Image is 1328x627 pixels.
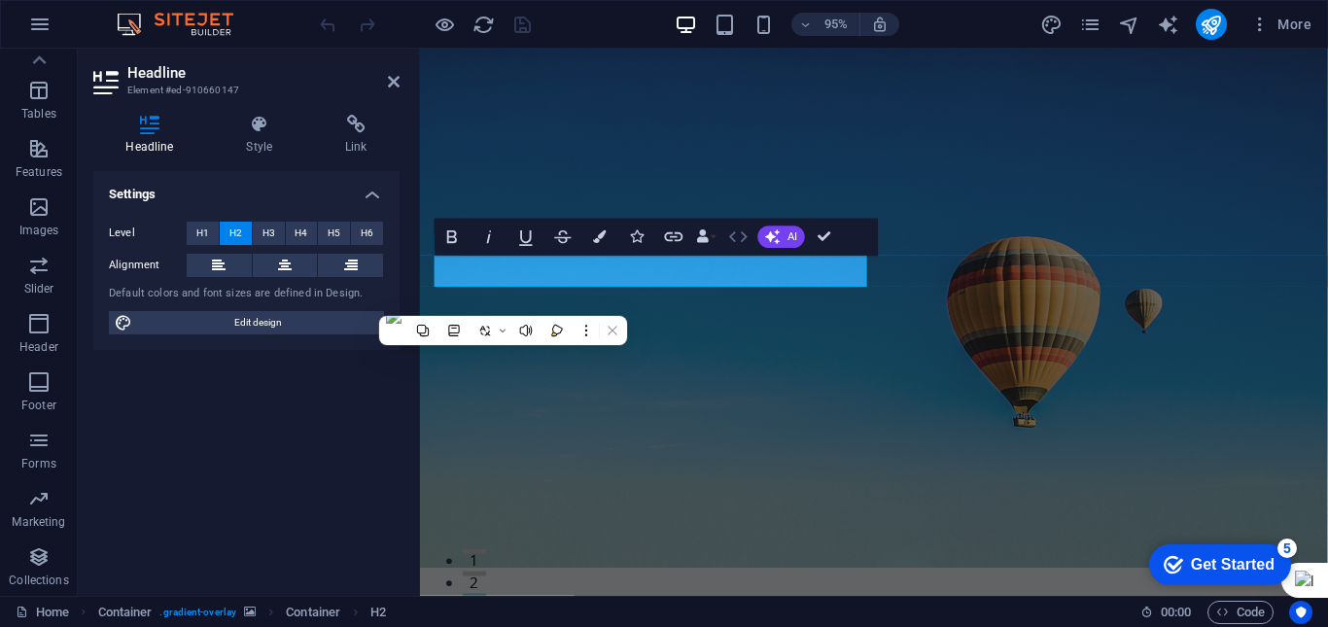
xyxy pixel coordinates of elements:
[253,222,285,245] button: H3
[9,573,68,588] p: Collections
[57,21,141,39] div: Get Started
[1174,605,1177,619] span: :
[109,254,187,277] label: Alignment
[1118,13,1141,36] button: navigator
[109,222,187,245] label: Level
[144,4,163,23] div: 5
[656,219,691,256] button: Link
[127,64,400,82] h2: Headline
[21,398,56,413] p: Footer
[472,219,507,256] button: Italic (Ctrl+I)
[1140,601,1192,624] h6: Session time
[433,13,456,36] button: Click here to leave preview mode and continue editing
[19,339,58,355] p: Header
[295,222,307,245] span: H4
[127,82,361,99] h3: Element #ed-910660147
[435,219,470,256] button: Bold (Ctrl+B)
[1250,15,1311,34] span: More
[1161,601,1191,624] span: 00 00
[1289,601,1312,624] button: Usercentrics
[98,601,153,624] span: Click to select. Double-click to edit
[821,13,852,36] h6: 95%
[1157,13,1180,36] button: text_generator
[328,222,340,245] span: H5
[361,222,373,245] span: H6
[262,222,275,245] span: H3
[112,13,258,36] img: Editor Logo
[21,456,56,471] p: Forms
[19,223,59,238] p: Images
[187,222,219,245] button: H1
[582,219,617,256] button: Colors
[286,601,340,624] span: Click to select. Double-click to edit
[24,281,54,296] p: Slider
[370,601,386,624] span: Click to select. Double-click to edit
[791,13,860,36] button: 95%
[1079,14,1101,36] i: Pages (Ctrl+Alt+S)
[1207,601,1274,624] button: Code
[545,219,580,256] button: Strikethrough
[472,13,495,36] button: reload
[12,514,65,530] p: Marketing
[229,222,242,245] span: H2
[807,219,842,256] button: Confirm (Ctrl+⏎)
[45,550,69,555] button: 2
[16,601,69,624] a: Click to cancel selection. Double-click to open Pages
[1200,14,1222,36] i: Publish
[1157,14,1179,36] i: AI Writer
[1040,13,1064,36] button: design
[109,286,384,302] div: Default colors and font sizes are defined in Design.
[1040,14,1063,36] i: Design (Ctrl+Alt+Y)
[244,607,256,617] i: This element contains a background
[45,574,69,578] button: 3
[16,164,62,180] p: Features
[1079,13,1102,36] button: pages
[1118,14,1140,36] i: Navigator
[508,219,543,256] button: Underline (Ctrl+U)
[871,16,889,33] i: On resize automatically adjust zoom level to fit chosen device.
[93,171,400,206] h4: Settings
[220,222,252,245] button: H2
[721,219,756,256] button: HTML
[1196,9,1227,40] button: publish
[619,219,654,256] button: Icons
[313,115,400,156] h4: Link
[109,311,384,334] button: Edit design
[472,14,495,36] i: Reload page
[787,231,797,242] span: AI
[286,222,318,245] button: H4
[1216,601,1265,624] span: Code
[758,226,805,248] button: AI
[138,311,378,334] span: Edit design
[693,219,719,256] button: Data Bindings
[98,601,387,624] nav: breadcrumb
[1242,9,1319,40] button: More
[159,601,236,624] span: . gradient-overlay
[351,222,383,245] button: H6
[45,527,69,532] button: 1
[318,222,350,245] button: H5
[214,115,313,156] h4: Style
[21,106,56,122] p: Tables
[16,10,157,51] div: Get Started 5 items remaining, 0% complete
[93,115,214,156] h4: Headline
[196,222,209,245] span: H1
